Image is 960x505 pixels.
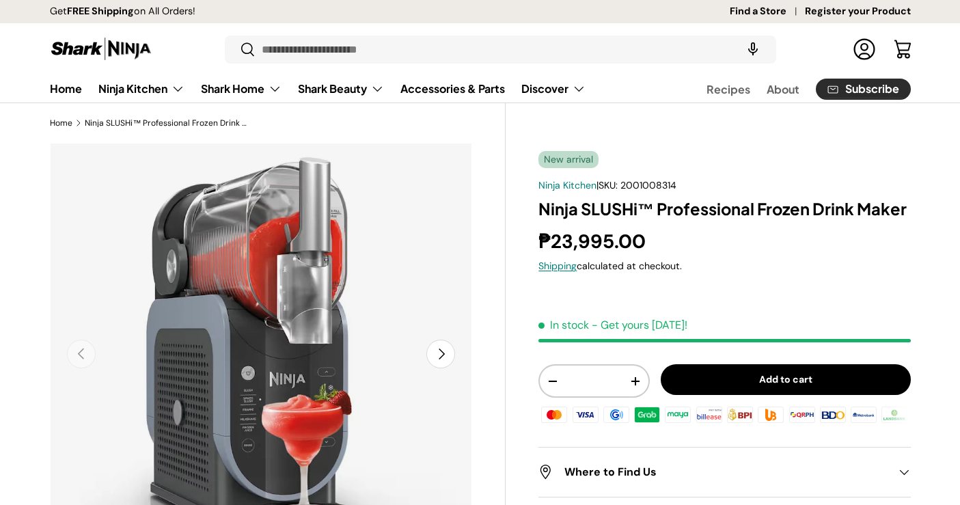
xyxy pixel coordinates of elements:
summary: Where to Find Us [538,448,910,497]
img: gcash [601,405,631,425]
a: Register your Product [805,4,911,19]
img: metrobank [849,405,879,425]
img: visa [570,405,600,425]
a: Ninja Kitchen [98,75,184,103]
a: Shark Beauty [298,75,384,103]
img: maya [663,405,693,425]
summary: Shark Beauty [290,75,392,103]
a: Subscribe [816,79,911,100]
a: Discover [521,75,586,103]
a: About [767,76,799,103]
span: 2001008314 [620,179,676,191]
div: calculated at checkout. [538,259,910,273]
strong: ₱23,995.00 [538,229,649,254]
h2: Where to Find Us [538,464,888,480]
nav: Secondary [674,75,911,103]
a: Shipping [538,260,577,272]
span: | [596,179,676,191]
summary: Shark Home [193,75,290,103]
a: Shark Home [201,75,282,103]
img: Shark Ninja Philippines [50,36,152,62]
span: SKU: [599,179,618,191]
a: Home [50,75,82,102]
span: New arrival [538,151,599,168]
a: Recipes [707,76,750,103]
button: Add to cart [661,364,911,395]
strong: FREE Shipping [67,5,134,17]
img: master [539,405,569,425]
a: Ninja Kitchen [538,179,596,191]
img: landbank [879,405,909,425]
a: Ninja SLUSHi™ Professional Frozen Drink Maker [85,119,249,127]
summary: Ninja Kitchen [90,75,193,103]
img: bpi [725,405,755,425]
speech-search-button: Search by voice [731,34,775,64]
p: - Get yours [DATE]! [592,318,687,332]
img: bdo [818,405,848,425]
img: ubp [756,405,786,425]
h1: Ninja SLUSHi™ Professional Frozen Drink Maker [538,198,910,219]
img: qrph [786,405,817,425]
img: billease [694,405,724,425]
summary: Discover [513,75,594,103]
span: Subscribe [845,83,899,94]
nav: Breadcrumbs [50,117,506,129]
nav: Primary [50,75,586,103]
a: Find a Store [730,4,805,19]
a: Home [50,119,72,127]
span: In stock [538,318,589,332]
a: Accessories & Parts [400,75,505,102]
img: grabpay [632,405,662,425]
p: Get on All Orders! [50,4,195,19]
